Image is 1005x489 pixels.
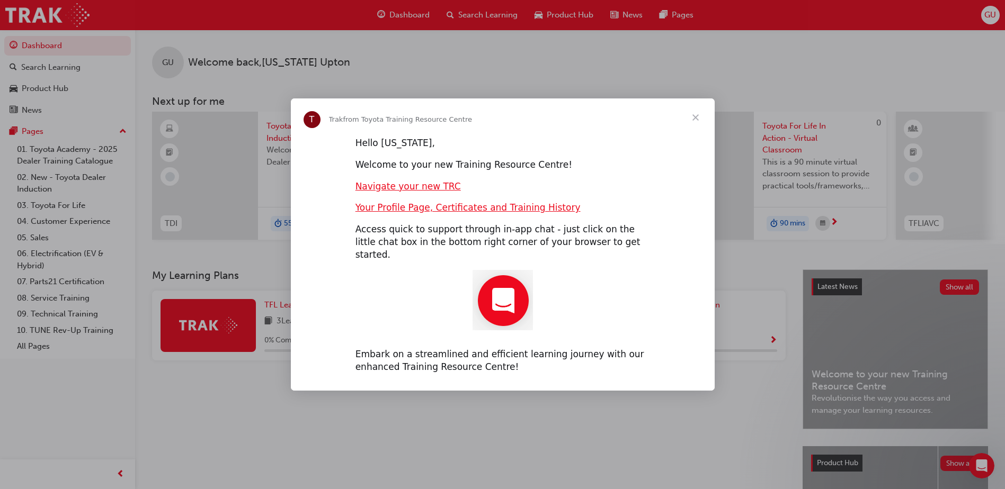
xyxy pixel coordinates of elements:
[355,202,581,213] a: Your Profile Page, Certificates and Training History
[329,115,343,123] span: Trak
[343,115,472,123] span: from Toyota Training Resource Centre
[677,98,715,137] span: Close
[304,111,321,128] div: Profile image for Trak
[355,223,650,261] div: Access quick to support through in-app chat - just click on the little chat box in the bottom rig...
[355,348,650,374] div: Embark on a streamlined and efficient learning journey with our enhanced Training Resource Centre!
[355,181,461,192] a: Navigate your new TRC
[355,159,650,171] div: Welcome to your new Training Resource Centre!
[355,137,650,150] div: Hello [US_STATE],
